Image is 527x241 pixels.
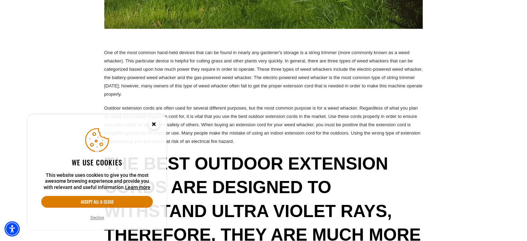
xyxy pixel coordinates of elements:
[88,214,106,221] button: Decline
[125,184,150,190] a: This website uses cookies to give you the most awesome browsing experience and provide you with r...
[104,105,421,144] span: Outdoor extension cords are often used for several different purposes, but the most common purpos...
[5,221,20,236] div: Accessibility Menu
[41,196,153,208] button: Accept all & close
[104,50,423,97] span: One of the most common hand-held devices that can be found in nearly any gardener's storage is a ...
[141,114,166,136] button: Close this option
[41,172,153,191] p: This website uses cookies to give you the most awesome browsing experience and provide you with r...
[41,158,153,167] h2: We use cookies
[28,114,166,230] aside: Cookie Consent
